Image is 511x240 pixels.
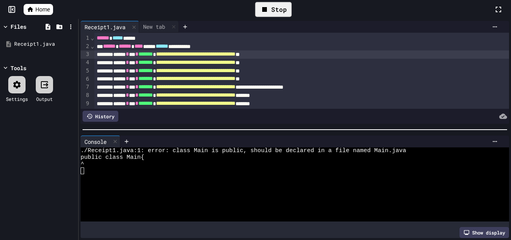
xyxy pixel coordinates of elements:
[81,75,90,84] div: 6
[83,111,118,122] div: History
[81,23,129,31] div: Receipt1.java
[81,108,90,116] div: 10
[460,227,509,238] div: Show display
[81,67,90,75] div: 5
[90,35,94,41] span: Fold line
[81,147,406,154] span: ./Receipt1.java:1: error: class Main is public, should be declared in a file named Main.java
[81,91,90,100] div: 8
[11,64,26,72] div: Tools
[24,4,53,15] a: Home
[81,43,90,51] div: 2
[255,2,292,17] div: Stop
[139,21,179,33] div: New tab
[81,100,90,108] div: 9
[81,138,110,146] div: Console
[81,161,84,167] span: ^
[81,154,144,161] span: public class Main{
[81,21,139,33] div: Receipt1.java
[139,22,169,31] div: New tab
[36,95,53,102] div: Output
[81,34,90,43] div: 1
[90,43,94,49] span: Fold line
[81,136,120,147] div: Console
[81,83,90,91] div: 7
[6,95,28,102] div: Settings
[11,22,26,31] div: Files
[35,6,50,13] span: Home
[81,50,90,59] div: 3
[14,40,75,48] div: Receipt1.java
[81,59,90,67] div: 4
